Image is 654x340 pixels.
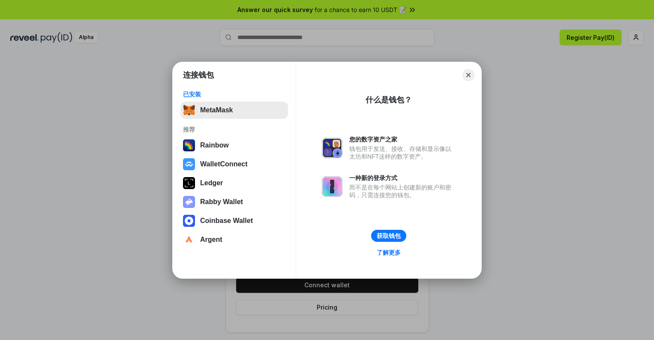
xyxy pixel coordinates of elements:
img: svg+xml,%3Csvg%20fill%3D%22none%22%20height%3D%2233%22%20viewBox%3D%220%200%2035%2033%22%20width%... [183,104,195,116]
img: svg+xml,%3Csvg%20width%3D%22120%22%20height%3D%22120%22%20viewBox%3D%220%200%20120%20120%22%20fil... [183,139,195,151]
div: Ledger [200,179,223,187]
img: svg+xml,%3Csvg%20width%3D%2228%22%20height%3D%2228%22%20viewBox%3D%220%200%2028%2028%22%20fill%3D... [183,234,195,246]
div: Rainbow [200,141,229,149]
button: Ledger [180,175,288,192]
img: svg+xml,%3Csvg%20xmlns%3D%22http%3A%2F%2Fwww.w3.org%2F2000%2Fsvg%22%20fill%3D%22none%22%20viewBox... [322,138,342,158]
button: Close [462,69,474,81]
img: svg+xml,%3Csvg%20xmlns%3D%22http%3A%2F%2Fwww.w3.org%2F2000%2Fsvg%22%20fill%3D%22none%22%20viewBox... [183,196,195,208]
img: svg+xml,%3Csvg%20width%3D%2228%22%20height%3D%2228%22%20viewBox%3D%220%200%2028%2028%22%20fill%3D... [183,215,195,227]
div: 而不是在每个网站上创建新的账户和密码，只需连接您的钱包。 [349,184,456,199]
div: WalletConnect [200,160,248,168]
a: 了解更多 [372,247,406,258]
button: Rabby Wallet [180,193,288,211]
img: svg+xml,%3Csvg%20width%3D%2228%22%20height%3D%2228%22%20viewBox%3D%220%200%2028%2028%22%20fill%3D... [183,158,195,170]
div: Coinbase Wallet [200,217,253,225]
img: svg+xml,%3Csvg%20xmlns%3D%22http%3A%2F%2Fwww.w3.org%2F2000%2Fsvg%22%20fill%3D%22none%22%20viewBox... [322,176,342,197]
div: 了解更多 [377,249,401,256]
div: 您的数字资产之家 [349,135,456,143]
div: 钱包用于发送、接收、存储和显示像以太坊和NFT这样的数字资产。 [349,145,456,160]
div: 推荐 [183,126,285,133]
img: svg+xml,%3Csvg%20xmlns%3D%22http%3A%2F%2Fwww.w3.org%2F2000%2Fsvg%22%20width%3D%2228%22%20height%3... [183,177,195,189]
div: 已安装 [183,90,285,98]
button: Coinbase Wallet [180,212,288,229]
button: 获取钱包 [371,230,406,242]
button: Rainbow [180,137,288,154]
div: MetaMask [200,106,233,114]
h1: 连接钱包 [183,70,214,80]
button: Argent [180,231,288,248]
div: 获取钱包 [377,232,401,240]
button: MetaMask [180,102,288,119]
div: Argent [200,236,222,244]
div: Rabby Wallet [200,198,243,206]
div: 一种新的登录方式 [349,174,456,182]
div: 什么是钱包？ [366,95,412,105]
button: WalletConnect [180,156,288,173]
